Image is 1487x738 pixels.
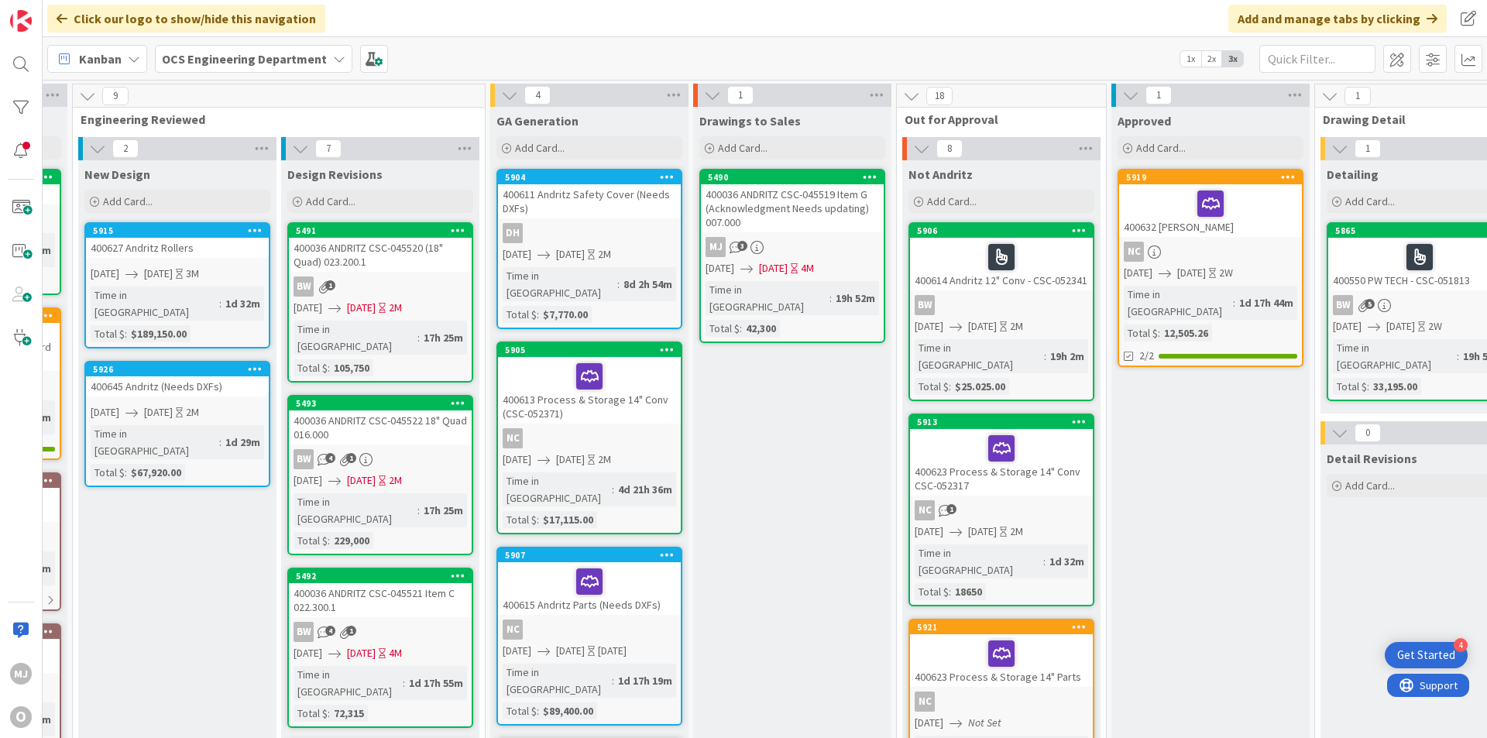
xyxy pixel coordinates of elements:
div: 19h 52m [832,290,879,307]
span: Design Revisions [287,166,383,182]
span: 5 [1365,299,1375,309]
span: [DATE] [1124,265,1152,281]
div: 5905400613 Process & Storage 14" Conv (CSC-052371) [498,343,681,424]
span: 3x [1222,51,1243,67]
div: DH [498,223,681,243]
span: New Design [84,166,150,182]
span: Add Card... [103,194,153,208]
span: [DATE] [91,266,119,282]
div: 5492 [296,571,472,582]
span: [DATE] [759,260,788,276]
div: NC [915,500,935,520]
span: : [829,290,832,307]
span: [DATE] [503,451,531,468]
div: 400036 ANDRITZ CSC-045522 18" Quad 016.000 [289,410,472,445]
div: Total $ [294,359,328,376]
span: : [949,378,951,395]
span: 1 [346,453,356,463]
span: : [949,583,951,600]
a: 5915400627 Andritz Rollers[DATE][DATE]3MTime in [GEOGRAPHIC_DATA]:1d 32mTotal $:$189,150.00 [84,222,270,348]
div: 229,000 [330,532,373,549]
div: 2M [598,451,611,468]
div: 5906 [910,224,1093,238]
div: NC [503,428,523,448]
div: 5919 [1119,170,1302,184]
div: 1d 17h 19m [614,672,676,689]
div: 2M [1010,523,1023,540]
div: 12,505.26 [1160,324,1212,342]
div: Total $ [1333,378,1367,395]
div: Total $ [294,705,328,722]
span: [DATE] [556,643,585,659]
span: 2/2 [1139,348,1154,364]
div: Time in [GEOGRAPHIC_DATA] [294,493,417,527]
a: 5913400623 Process & Storage 14" Conv CSC-052317NC[DATE][DATE]2MTime in [GEOGRAPHIC_DATA]:1d 32mT... [908,414,1094,606]
div: 400614 Andritz 12" Conv - CSC-052341 [910,238,1093,290]
div: Total $ [91,464,125,481]
div: 1d 32m [1046,553,1088,570]
div: 5915400627 Andritz Rollers [86,224,269,258]
span: : [1233,294,1235,311]
span: [DATE] [294,300,322,316]
div: NC [915,692,935,712]
div: 5493 [289,396,472,410]
div: 5491 [296,225,472,236]
span: : [537,306,539,323]
span: [DATE] [968,523,997,540]
a: 5919400632 [PERSON_NAME]NC[DATE][DATE]2WTime in [GEOGRAPHIC_DATA]:1d 17h 44mTotal $:12,505.262/2 [1118,169,1303,367]
span: Detail Revisions [1327,451,1417,466]
span: : [417,329,420,346]
span: : [219,295,222,312]
div: 400627 Andritz Rollers [86,238,269,258]
div: 5907 [505,550,681,561]
div: 5921 [910,620,1093,634]
div: BW [294,449,314,469]
span: [DATE] [347,645,376,661]
div: 5926400645 Andritz (Needs DXFs) [86,362,269,396]
div: MJ [701,237,884,257]
span: : [1158,324,1160,342]
span: Detailing [1327,166,1379,182]
div: 5921 [917,622,1093,633]
div: 400623 Process & Storage 14" Conv CSC-052317 [910,429,1093,496]
div: 5907400615 Andritz Parts (Needs DXFs) [498,548,681,615]
div: 5907 [498,548,681,562]
span: : [1044,348,1046,365]
span: [DATE] [503,643,531,659]
div: $67,920.00 [127,464,185,481]
span: [DATE] [1177,265,1206,281]
div: Time in [GEOGRAPHIC_DATA] [91,287,219,321]
div: NC [498,428,681,448]
div: 4M [801,260,814,276]
span: : [612,672,614,689]
div: 5921400623 Process & Storage 14" Parts [910,620,1093,687]
span: : [219,434,222,451]
span: [DATE] [706,260,734,276]
a: 5906400614 Andritz 12" Conv - CSC-052341BW[DATE][DATE]2MTime in [GEOGRAPHIC_DATA]:19h 2mTotal $:$... [908,222,1094,401]
span: GA Generation [496,113,579,129]
span: 7 [315,139,342,158]
div: 1d 17h 44m [1235,294,1297,311]
div: 2M [186,404,199,420]
span: Add Card... [1345,479,1395,493]
div: $17,115.00 [539,511,597,528]
div: Add and manage tabs by clicking [1228,5,1447,33]
span: [DATE] [91,404,119,420]
div: 5913 [910,415,1093,429]
span: [DATE] [968,318,997,335]
span: : [328,705,330,722]
span: Out for Approval [905,112,1087,127]
span: 4 [325,453,335,463]
span: [DATE] [294,472,322,489]
span: [DATE] [144,404,173,420]
span: : [417,502,420,519]
div: 5906400614 Andritz 12" Conv - CSC-052341 [910,224,1093,290]
div: 1d 17h 55m [405,674,467,692]
div: 2M [389,472,402,489]
div: 42,300 [742,320,780,337]
a: 5492400036 ANDRITZ CSC-045521 Item C 022.300.1BW[DATE][DATE]4MTime in [GEOGRAPHIC_DATA]:1d 17h 55... [287,568,473,728]
div: 19h 2m [1046,348,1088,365]
div: BW [289,622,472,642]
span: : [1043,553,1046,570]
a: 5905400613 Process & Storage 14" Conv (CSC-052371)NC[DATE][DATE]2MTime in [GEOGRAPHIC_DATA]:4d 21... [496,342,682,534]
